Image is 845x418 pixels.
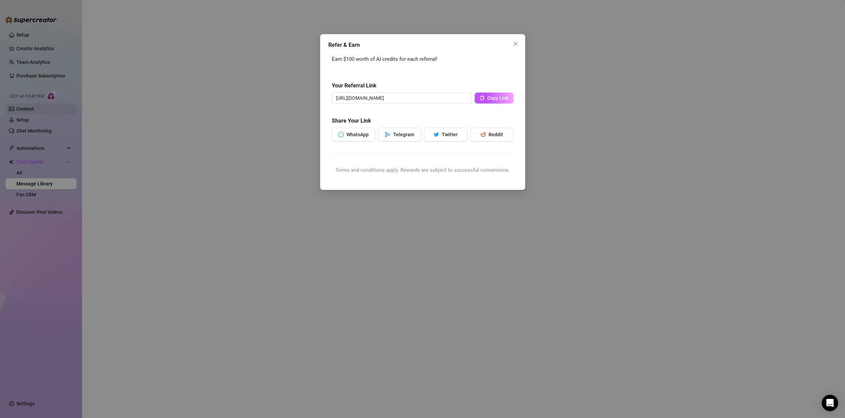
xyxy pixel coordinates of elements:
button: Close [510,38,521,49]
span: send [385,132,391,137]
div: Open Intercom Messenger [822,395,838,411]
span: close [513,41,518,46]
h5: Share Your Link [332,117,514,125]
span: Copy Link [487,95,508,101]
button: redditReddit [470,128,514,141]
button: messageWhatsApp [332,128,375,141]
span: Twitter [442,132,458,137]
div: Refer & Earn [328,41,517,49]
button: twitterTwitter [424,128,467,141]
button: Copy Link [475,93,514,103]
button: sendTelegram [378,128,421,141]
span: twitter [434,132,439,137]
span: WhatsApp [346,132,369,137]
div: Terms and conditions apply. Rewards are subject to successful conversions. [332,166,514,175]
span: Telegram [393,132,414,137]
span: reddit [480,132,486,137]
span: Reddit [489,132,503,137]
span: copy [480,96,485,100]
span: message [338,132,344,137]
div: Earn $100 worth of AI credits for each referral! [332,55,514,64]
h5: Your Referral Link [332,82,514,90]
span: Close [510,41,521,46]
